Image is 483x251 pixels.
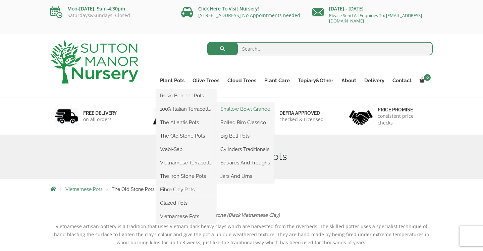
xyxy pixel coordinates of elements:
[50,40,138,84] img: logo
[112,187,155,192] span: The Old Stone Pots
[156,131,216,141] a: The Old Stone Pots
[216,104,274,114] a: Shallow Bowl Grande
[156,144,216,154] a: Wabi-Sabi
[216,117,274,128] a: Rolled Rim Classico
[83,116,117,123] p: on all orders
[156,117,216,128] a: The Atlantis Pots
[260,76,294,85] a: Plant Care
[424,74,431,81] span: 0
[216,171,274,181] a: Jars And Urns
[329,12,422,24] a: Please Send All Enquiries To: [EMAIL_ADDRESS][DOMAIN_NAME]
[50,186,433,192] nav: Breadcrumbs
[55,108,78,125] img: 1.jpg
[156,211,216,221] a: Vietnamese Pots
[360,76,388,85] a: Delivery
[216,158,274,168] a: Squares And Troughs
[153,108,176,125] img: 2.jpg
[156,171,216,181] a: The Iron Stone Pots
[156,104,216,114] a: 100% Italian Terracotta
[50,151,433,163] h1: The Old Stone Pots
[279,116,324,123] p: checked & Licensed
[50,5,171,13] p: Mon-[DATE]: 9am-4:30pm
[156,185,216,195] a: Fibre Clay Pots
[65,187,103,192] a: Vietnamese Pots
[156,158,216,168] a: Vietnamese Terracotta
[312,5,433,13] p: [DATE] - [DATE]
[50,222,433,247] p: Vietnamese artisan pottery is a tradition that uses Vietnam dark heavy clays which are harvested ...
[294,76,337,85] a: Topiary&Other
[216,131,274,141] a: Big Bell Pots
[223,76,260,85] a: Cloud Trees
[50,13,171,18] p: Saturdays&Sundays: Closed
[279,110,324,116] h6: Defra approved
[198,12,300,18] a: [STREET_ADDRESS] No Appointments needed
[204,212,280,218] strong: Old Stone (Black Vietnamese Clay)
[207,42,433,55] input: Search...
[156,91,216,101] a: Resin Bonded Pots
[388,76,416,85] a: Contact
[189,76,223,85] a: Olive Trees
[83,110,117,116] h6: FREE DELIVERY
[378,113,429,126] p: consistent price checks
[349,106,373,127] img: 4.jpg
[156,198,216,208] a: Glazed Pots
[198,5,259,12] a: Click Here To Visit Nursery!
[156,76,189,85] a: Plant Pots
[416,76,433,85] a: 0
[337,76,360,85] a: About
[378,107,429,113] h6: Price promise
[216,144,274,154] a: Cylinders Traditionals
